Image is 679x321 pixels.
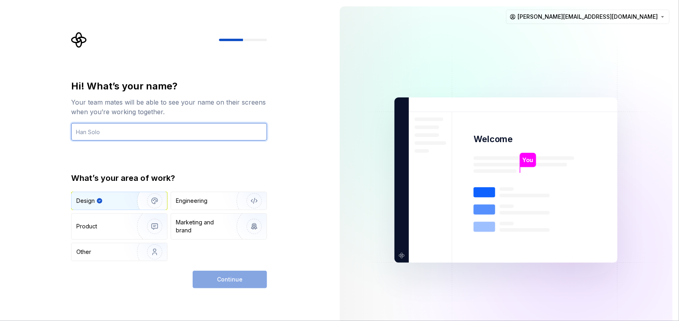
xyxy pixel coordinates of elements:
[523,156,534,164] p: You
[71,123,267,141] input: Han Solo
[71,32,87,48] svg: Supernova Logo
[76,248,91,256] div: Other
[474,133,513,145] p: Welcome
[71,97,267,117] div: Your team mates will be able to see your name on their screens when you’re working together.
[71,80,267,93] div: Hi! What’s your name?
[76,222,97,230] div: Product
[71,172,267,184] div: What’s your area of work?
[518,13,658,21] span: [PERSON_NAME][EMAIL_ADDRESS][DOMAIN_NAME]
[176,197,207,205] div: Engineering
[76,197,95,205] div: Design
[506,10,669,24] button: [PERSON_NAME][EMAIL_ADDRESS][DOMAIN_NAME]
[176,218,230,234] div: Marketing and brand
